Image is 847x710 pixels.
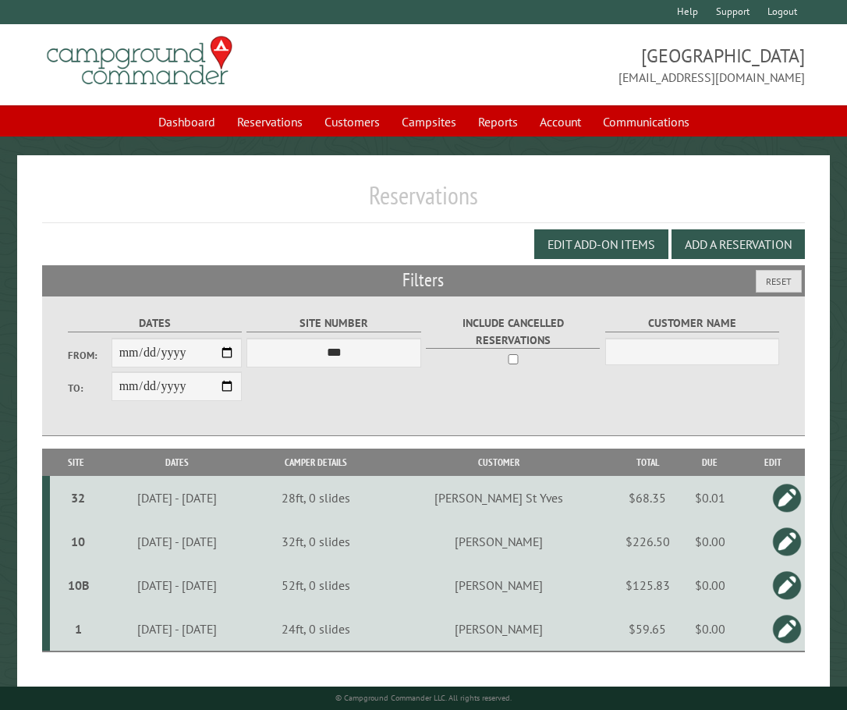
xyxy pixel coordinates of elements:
[42,265,804,295] h2: Filters
[381,476,616,520] td: [PERSON_NAME] St Yves
[679,449,741,476] th: Due
[149,107,225,137] a: Dashboard
[56,534,100,549] div: 10
[756,270,802,293] button: Reset
[246,314,420,332] label: Site Number
[68,314,242,332] label: Dates
[251,449,381,476] th: Camper Details
[672,229,805,259] button: Add a Reservation
[68,348,112,363] label: From:
[251,563,381,607] td: 52ft, 0 slides
[56,490,100,506] div: 32
[105,490,249,506] div: [DATE] - [DATE]
[423,43,805,87] span: [GEOGRAPHIC_DATA] [EMAIL_ADDRESS][DOMAIN_NAME]
[105,621,249,637] div: [DATE] - [DATE]
[616,563,679,607] td: $125.83
[616,449,679,476] th: Total
[42,30,237,91] img: Campground Commander
[616,520,679,563] td: $226.50
[251,476,381,520] td: 28ft, 0 slides
[56,577,100,593] div: 10B
[105,534,249,549] div: [DATE] - [DATE]
[679,476,741,520] td: $0.01
[616,476,679,520] td: $68.35
[392,107,466,137] a: Campsites
[469,107,527,137] a: Reports
[103,449,252,476] th: Dates
[335,693,512,703] small: © Campground Commander LLC. All rights reserved.
[315,107,389,137] a: Customers
[50,449,102,476] th: Site
[679,563,741,607] td: $0.00
[741,449,805,476] th: Edit
[534,229,668,259] button: Edit Add-on Items
[594,107,699,137] a: Communications
[251,520,381,563] td: 32ft, 0 slides
[68,381,112,396] label: To:
[679,607,741,651] td: $0.00
[381,607,616,651] td: [PERSON_NAME]
[381,449,616,476] th: Customer
[228,107,312,137] a: Reservations
[616,607,679,651] td: $59.65
[56,621,100,637] div: 1
[381,563,616,607] td: [PERSON_NAME]
[42,180,804,223] h1: Reservations
[605,314,779,332] label: Customer Name
[679,520,741,563] td: $0.00
[381,520,616,563] td: [PERSON_NAME]
[251,607,381,651] td: 24ft, 0 slides
[426,314,600,349] label: Include Cancelled Reservations
[530,107,590,137] a: Account
[105,577,249,593] div: [DATE] - [DATE]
